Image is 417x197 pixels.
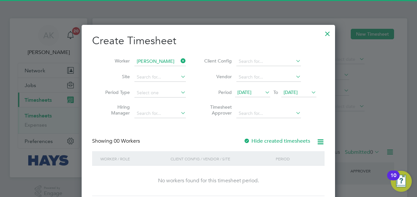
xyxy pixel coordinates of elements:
input: Search for... [236,73,301,82]
div: Client Config / Vendor / Site [169,151,274,166]
div: Worker / Role [99,151,169,166]
input: Select one [134,88,186,98]
input: Search for... [134,73,186,82]
label: Hide created timesheets [244,138,310,144]
span: To [271,88,280,97]
input: Search for... [236,109,301,118]
label: Timesheet Approver [202,104,232,116]
label: Site [100,74,130,80]
span: [DATE] [237,89,251,95]
label: Vendor [202,74,232,80]
div: No workers found for this timesheet period. [99,177,318,184]
h2: Create Timesheet [92,34,325,48]
input: Search for... [134,109,186,118]
input: Search for... [236,57,301,66]
span: [DATE] [284,89,298,95]
div: 10 [390,175,396,184]
div: Showing [92,138,141,145]
label: Hiring Manager [100,104,130,116]
label: Period Type [100,89,130,95]
input: Search for... [134,57,186,66]
label: Client Config [202,58,232,64]
label: Period [202,89,232,95]
button: Open Resource Center, 10 new notifications [391,171,412,192]
div: Period [274,151,318,166]
label: Worker [100,58,130,64]
span: 00 Workers [114,138,140,144]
